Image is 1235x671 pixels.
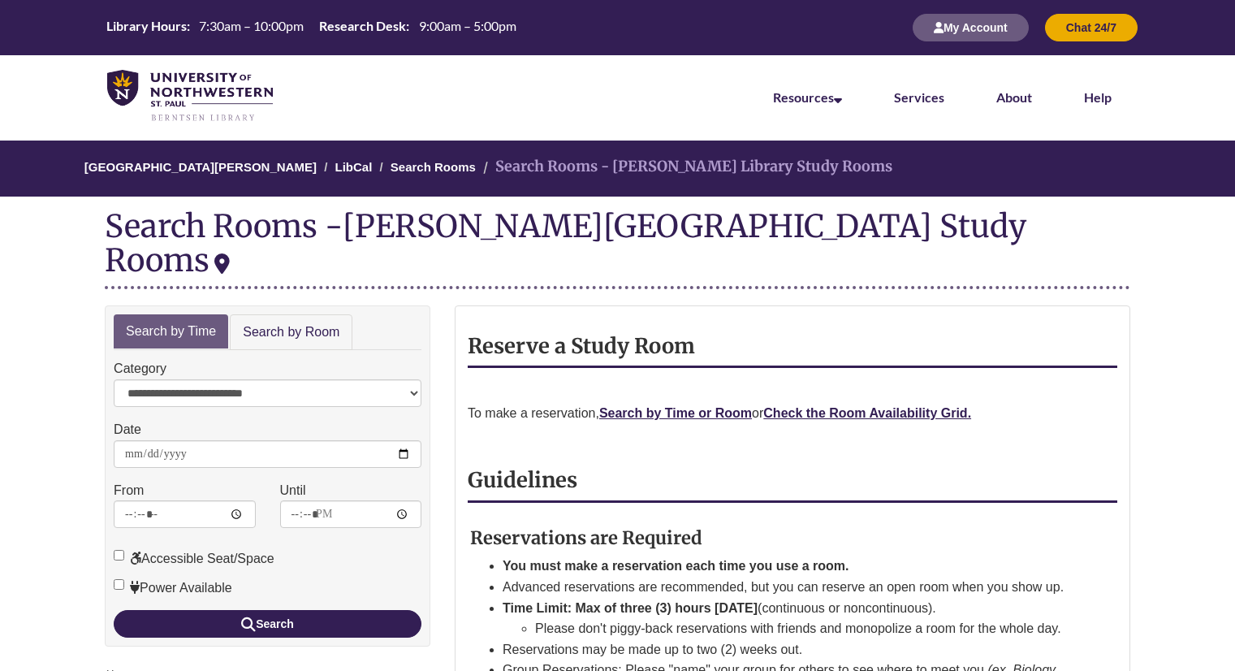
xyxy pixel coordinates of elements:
a: Help [1084,89,1112,105]
a: Hours Today [100,17,522,38]
input: Power Available [114,579,124,590]
a: LibCal [335,160,372,174]
a: My Account [913,20,1029,34]
label: Accessible Seat/Space [114,548,274,569]
strong: Guidelines [468,467,577,493]
strong: Time Limit: Max of three (3) hours [DATE] [503,601,758,615]
a: About [996,89,1032,105]
strong: Reserve a Study Room [468,333,695,359]
li: Search Rooms - [PERSON_NAME] Library Study Rooms [479,155,892,179]
a: [GEOGRAPHIC_DATA][PERSON_NAME] [84,160,317,174]
strong: You must make a reservation each time you use a room. [503,559,849,573]
a: Search by Time or Room [599,406,752,420]
a: Services [894,89,944,105]
li: Please don't piggy-back reservations with friends and monopolize a room for the whole day. [535,618,1078,639]
input: Accessible Seat/Space [114,550,124,561]
img: UNWSP Library Logo [107,70,273,123]
label: From [114,480,144,501]
li: Advanced reservations are recommended, but you can reserve an open room when you show up. [503,577,1078,598]
strong: Reservations are Required [470,526,702,549]
label: Date [114,419,141,440]
a: Search Rooms [391,160,476,174]
a: Search by Time [114,314,228,349]
li: Reservations may be made up to two (2) weeks out. [503,639,1078,660]
a: Resources [773,89,842,105]
th: Library Hours: [100,17,192,35]
li: (continuous or noncontinuous). [503,598,1078,639]
div: [PERSON_NAME][GEOGRAPHIC_DATA] Study Rooms [105,206,1026,279]
button: Search [114,610,421,638]
label: Category [114,358,166,379]
div: Search Rooms - [105,209,1130,288]
th: Research Desk: [313,17,412,35]
button: My Account [913,14,1029,41]
span: 9:00am – 5:00pm [419,18,516,33]
button: Chat 24/7 [1045,14,1138,41]
nav: Breadcrumb [105,141,1130,197]
table: Hours Today [100,17,522,37]
a: Chat 24/7 [1045,20,1138,34]
label: Until [280,480,306,501]
span: 7:30am – 10:00pm [199,18,304,33]
a: Check the Room Availability Grid. [763,406,971,420]
label: Power Available [114,578,232,599]
a: Search by Room [230,314,352,351]
p: To make a reservation, or [468,403,1117,424]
